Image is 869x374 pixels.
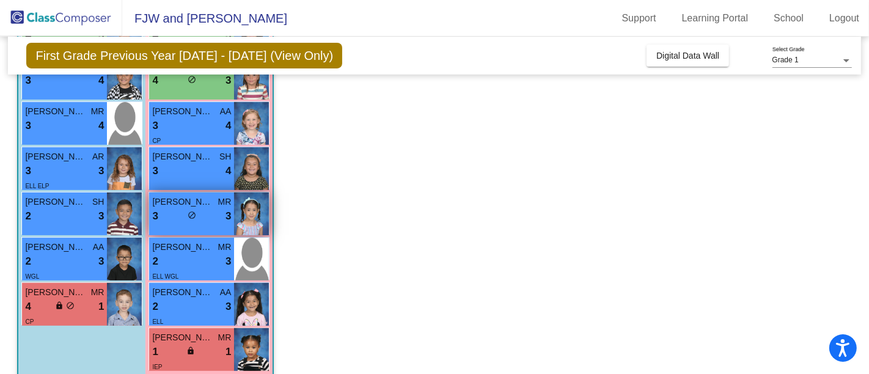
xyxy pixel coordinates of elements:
[152,73,158,89] span: 4
[152,163,158,179] span: 3
[226,163,231,179] span: 4
[25,73,31,89] span: 3
[25,273,39,280] span: WGL
[226,208,231,224] span: 3
[226,254,231,269] span: 3
[98,208,104,224] span: 3
[647,45,729,67] button: Digital Data Wall
[152,331,213,344] span: [PERSON_NAME]
[218,241,232,254] span: MR
[152,137,161,144] span: CP
[152,273,178,280] span: ELL WGL
[218,196,232,208] span: MR
[55,301,64,310] span: lock
[188,211,196,219] span: do_not_disturb_alt
[152,364,162,370] span: IEP
[152,196,213,208] span: [PERSON_NAME]
[226,299,231,315] span: 3
[92,196,104,208] span: SH
[25,318,34,325] span: CP
[186,346,195,355] span: lock
[226,344,231,360] span: 1
[188,75,196,84] span: do_not_disturb_alt
[152,118,158,134] span: 3
[25,254,31,269] span: 2
[66,301,75,310] span: do_not_disturb_alt
[25,208,31,224] span: 2
[820,9,869,28] a: Logout
[25,286,86,299] span: [PERSON_NAME]
[93,241,105,254] span: AA
[152,286,213,299] span: [PERSON_NAME]
[91,105,105,118] span: MR
[25,183,49,189] span: ELL ELP
[152,241,213,254] span: [PERSON_NAME]
[98,118,104,134] span: 4
[772,56,799,64] span: Grade 1
[656,51,719,61] span: Digital Data Wall
[25,241,86,254] span: [PERSON_NAME]
[26,43,342,68] span: First Grade Previous Year [DATE] - [DATE] (View Only)
[152,254,158,269] span: 2
[98,254,104,269] span: 3
[152,344,158,360] span: 1
[98,163,104,179] span: 3
[220,286,232,299] span: AA
[25,163,31,179] span: 3
[226,118,231,134] span: 4
[219,150,231,163] span: SH
[25,150,86,163] span: [PERSON_NAME]
[25,105,86,118] span: [PERSON_NAME]
[612,9,666,28] a: Support
[92,150,104,163] span: AR
[152,208,158,224] span: 3
[98,299,104,315] span: 1
[98,73,104,89] span: 4
[25,196,86,208] span: [PERSON_NAME]
[91,286,105,299] span: MR
[672,9,758,28] a: Learning Portal
[764,9,813,28] a: School
[25,299,31,315] span: 4
[25,118,31,134] span: 3
[122,9,287,28] span: FJW and [PERSON_NAME]
[226,73,231,89] span: 3
[152,150,213,163] span: [PERSON_NAME]
[218,331,232,344] span: MR
[152,105,213,118] span: [PERSON_NAME]
[152,299,158,315] span: 2
[220,105,232,118] span: AA
[152,318,163,325] span: ELL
